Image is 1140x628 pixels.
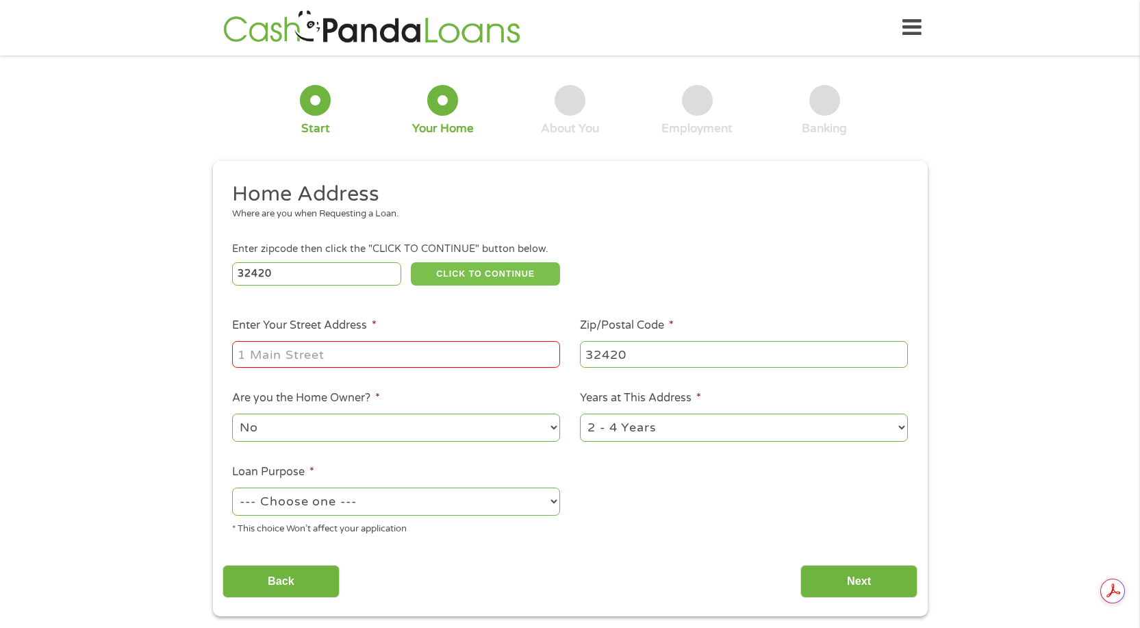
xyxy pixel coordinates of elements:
[802,121,847,136] div: Banking
[580,318,674,333] label: Zip/Postal Code
[301,121,330,136] div: Start
[219,8,524,47] img: GetLoanNow Logo
[800,565,917,599] input: Next
[232,518,560,536] div: * This choice Won’t affect your application
[232,242,907,257] div: Enter zipcode then click the "CLICK TO CONTINUE" button below.
[411,262,560,286] button: CLICK TO CONTINUE
[232,465,314,479] label: Loan Purpose
[223,565,340,599] input: Back
[412,121,474,136] div: Your Home
[232,262,401,286] input: Enter Zipcode (e.g 01510)
[661,121,733,136] div: Employment
[580,391,701,405] label: Years at This Address
[232,318,377,333] label: Enter Your Street Address
[541,121,599,136] div: About You
[232,181,898,208] h2: Home Address
[232,208,898,221] div: Where are you when Requesting a Loan.
[232,341,560,367] input: 1 Main Street
[232,391,380,405] label: Are you the Home Owner?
